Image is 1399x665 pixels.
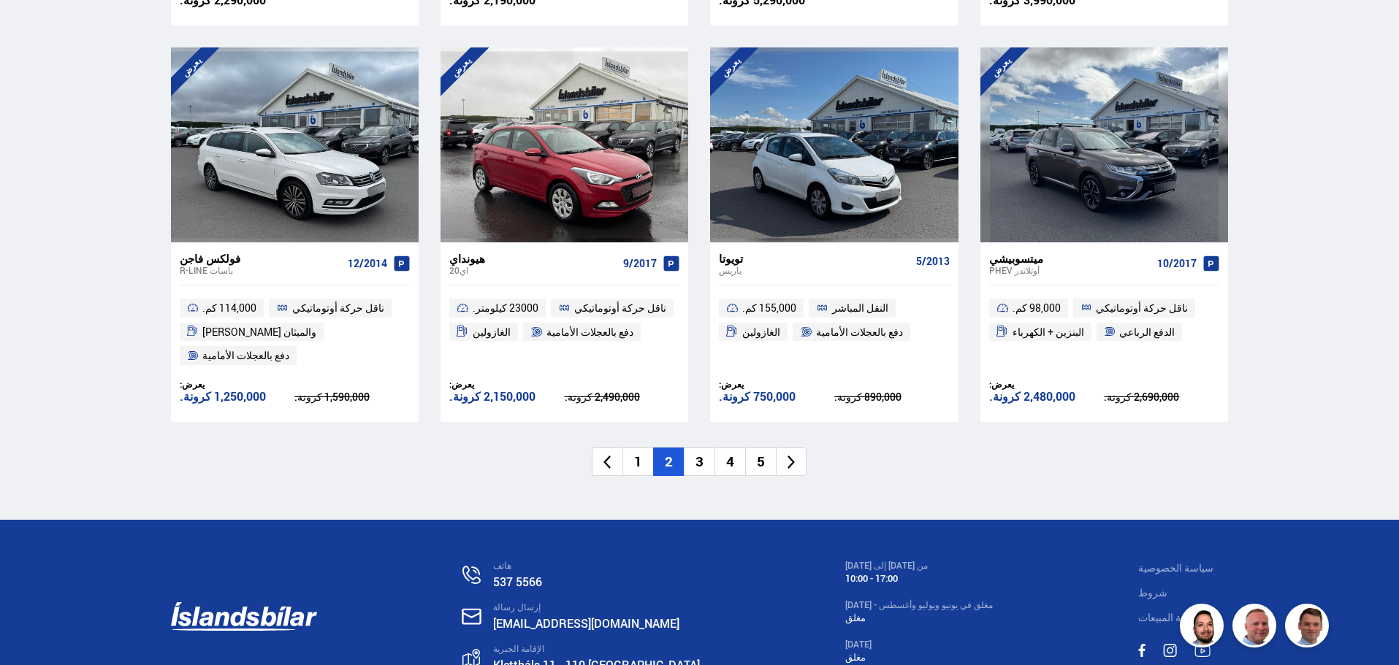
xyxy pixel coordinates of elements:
font: 2,480,000 كرونة. [989,388,1075,404]
font: مغلق [845,650,866,664]
font: 114,000 كم. [202,301,256,315]
font: فولكس فاجن [180,251,240,266]
font: 12/2014 [348,256,387,270]
font: 10:00 - 17:00 [845,572,898,585]
font: من [DATE] إلى [DATE] [845,559,928,571]
a: [EMAIL_ADDRESS][DOMAIN_NAME] [493,615,679,631]
font: 2,690,000 كرونة. [1104,390,1179,404]
font: 155,000 كم. [742,301,796,315]
font: إرسال رسالة [493,601,541,612]
font: [PERSON_NAME] والميثان [202,325,316,339]
font: اي20 [449,264,468,276]
font: مغلق [845,611,866,624]
font: 2 [665,452,673,471]
font: 9/2017 [623,256,657,270]
font: 23000 كيلومتر. [473,301,538,315]
font: يعرض: [719,378,744,390]
font: 4 [726,452,734,471]
font: أوتلاندر PHEV [989,264,1040,276]
font: يعرض: [180,378,205,390]
font: 1,590,000 كرونة. [294,390,370,404]
font: دفع بالعجلات الأمامية [202,348,289,362]
font: ناقل حركة أوتوماتيكي [574,301,666,315]
font: 890,000 كرونة. [834,390,901,404]
a: هيونداي اي20 9/2017 23000 كيلومتر. ناقل حركة أوتوماتيكي الغازولين دفع بالعجلات الأمامية يعرض: 2,1... [441,242,688,423]
font: يعرض: [449,378,474,390]
font: الغازولين [742,325,780,339]
font: 5 [757,452,765,471]
img: nHj8e-n-aHgjukTg.svg [462,608,481,625]
font: الإقامة الجبرية [493,642,544,654]
a: تويوتا ياريس 5/2013 155,000 كم. النقل المباشر الغازولين دفع بالعجلات الأمامية يعرض: 750,000 كرونة... [710,242,958,423]
font: ياريس [719,264,742,276]
font: دفع بالعجلات الأمامية [546,325,633,339]
font: الدفع الرباعي [1119,325,1175,339]
font: 1 [634,452,642,471]
a: فولكس فاجن باسات R-LINE 12/2014 114,000 كم. ناقل حركة أوتوماتيكي [PERSON_NAME] والميثان دفع بالعج... [171,242,419,423]
font: يعرض: [989,378,1014,390]
img: n0V2lOsqF3l1V2iz.svg [462,566,481,584]
a: سياسة الخصوصية [1138,561,1213,574]
a: ميتسوبيشي أوتلاندر PHEV 10/2017 98,000 كم. ناقل حركة أوتوماتيكي البنزين + الكهرباء الدفع الرباعي ... [980,242,1228,423]
img: siFngHWaQ9KaOqBr.png [1235,606,1278,650]
font: دفع بالعجلات الأمامية [816,325,903,339]
font: النقل المباشر [832,301,888,315]
a: 537 5566 [493,574,542,590]
font: ناقل حركة أوتوماتيكي [292,301,384,315]
font: 2,490,000 كرونة. [565,390,640,404]
font: 10/2017 [1157,256,1197,270]
font: 2,150,000 كرونة. [449,388,535,404]
font: [DATE] [845,638,872,650]
font: 750,000 كرونة. [719,388,796,404]
a: قائمة المبيعات [1138,610,1198,624]
img: nhp88E3Fdnt1Opn2.png [1182,606,1226,650]
font: 98,000 كم. [1013,301,1061,315]
font: هاتف [493,559,511,571]
font: 1,250,000 كرونة. [180,388,266,404]
font: [DATE] - مغلق في يونيو ويوليو وأغسطس [845,599,993,610]
font: البنزين + الكهرباء [1013,325,1084,339]
a: شروط [1138,585,1167,599]
img: FbJEzSuNWCJXmdc-.webp [1287,606,1331,650]
font: تويوتا [719,251,743,266]
font: هيونداي [449,251,485,266]
font: ناقل حركة أوتوماتيكي [1096,301,1188,315]
button: افتح أداة الدردشة المباشرة [12,6,56,50]
font: الغازولين [473,325,511,339]
font: 3 [695,452,704,471]
font: باسات R-LINE [180,264,233,276]
font: ميتسوبيشي [989,251,1043,266]
font: 5/2013 [916,254,950,268]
